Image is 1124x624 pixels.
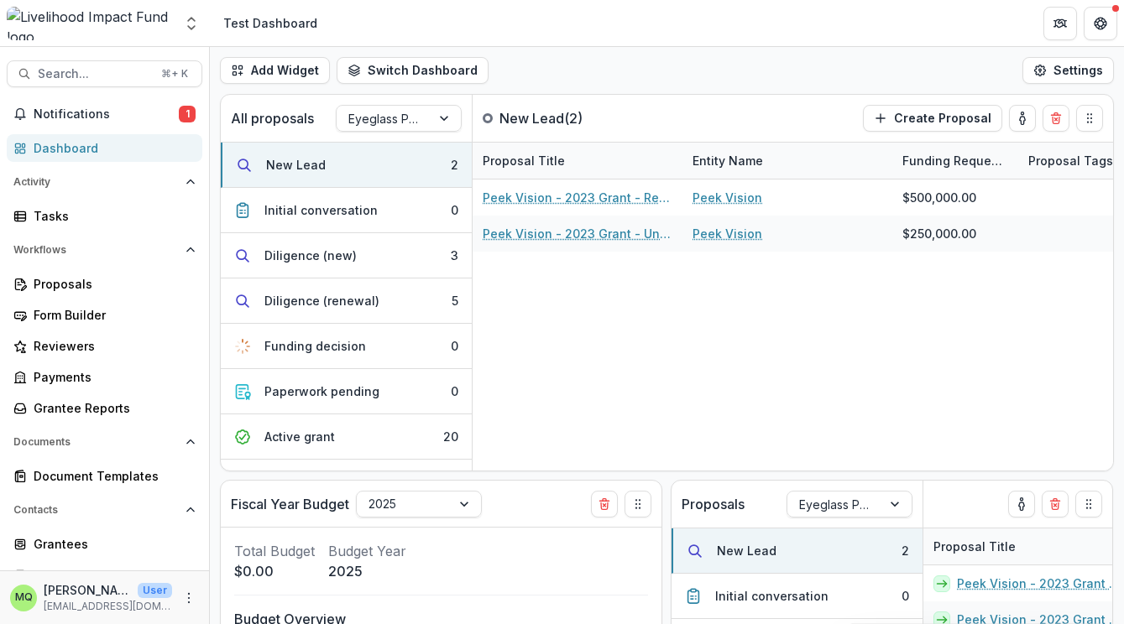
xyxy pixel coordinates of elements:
button: Diligence (new)3 [221,233,472,278]
div: New Lead [266,156,326,174]
div: New Lead [717,542,776,559]
button: New Lead2 [672,528,923,574]
button: Initial conversation0 [221,188,472,233]
div: Document Templates [34,467,189,485]
div: 2 [902,542,909,559]
a: Document Templates [7,462,202,490]
a: Peek Vision - 2023 Grant - Reader glasses project [483,189,672,206]
div: Reviewers [34,337,189,355]
div: 5 [452,292,458,309]
button: Settings [1022,57,1114,84]
span: Notifications [34,107,179,122]
div: Test Dashboard [223,14,317,32]
span: Contacts [13,504,179,516]
button: Delete card [1043,105,1069,132]
button: Delete card [1042,491,1069,517]
div: 0 [451,201,458,219]
div: 3 [451,247,458,264]
button: Delete card [591,491,618,517]
button: Partners [1043,7,1077,40]
div: 20 [443,428,458,445]
p: [EMAIL_ADDRESS][DOMAIN_NAME] [44,599,172,614]
a: Peek Vision [693,189,762,206]
button: Open Contacts [7,497,202,523]
span: Documents [13,436,179,448]
div: Tasks [34,207,189,225]
button: Open Documents [7,429,202,455]
div: Entity Name [682,143,892,179]
p: Proposals [682,494,745,514]
button: Open Activity [7,169,202,195]
div: 2 [451,156,458,174]
span: 1 [179,106,196,122]
div: $250,000.00 [902,225,976,242]
button: Open Workflows [7,237,202,263]
button: Create Proposal [863,105,1002,132]
nav: breadcrumb [217,11,324,35]
span: Search... [38,67,151,81]
a: Dashboard [7,134,202,162]
a: Peek Vision - 2023 Grant - Unrestricted support [483,225,672,242]
p: Total Budget [234,541,315,561]
div: Active grant [264,428,335,445]
span: Activity [13,176,179,188]
div: Diligence (renewal) [264,292,379,309]
div: Maica Quitain [15,592,33,603]
div: Initial conversation [715,587,829,605]
button: toggle-assigned-to-me [1009,105,1036,132]
div: Payments [34,368,189,386]
button: Initial conversation0 [672,574,923,619]
div: ⌘ + K [158,65,191,83]
button: Diligence (renewal)5 [221,278,472,324]
div: Funding Requested [892,152,1018,169]
a: Payments [7,363,202,391]
a: Grantees [7,530,202,558]
div: Diligence (new) [264,247,357,264]
div: Paperwork pending [264,382,379,400]
div: Constituents [34,566,189,584]
button: toggle-assigned-to-me [1008,491,1035,517]
a: Reviewers [7,332,202,360]
a: Grantee Reports [7,394,202,422]
img: Livelihood Impact Fund logo [7,7,173,40]
button: Search... [7,60,202,87]
button: Open entity switcher [180,7,203,40]
button: Switch Dashboard [337,57,489,84]
button: New Lead2 [221,143,472,188]
div: Funding Requested [892,143,1018,179]
button: Drag [1075,491,1102,517]
p: 2025 [328,561,406,581]
div: Proposal Title [473,143,682,179]
p: [PERSON_NAME] [44,581,131,599]
div: Form Builder [34,306,189,324]
span: Workflows [13,244,179,256]
div: Grantees [34,535,189,553]
button: Active grant20 [221,414,472,460]
button: Get Help [1084,7,1117,40]
a: Proposals [7,270,202,298]
button: Add Widget [220,57,330,84]
p: User [138,583,172,598]
p: All proposals [231,108,314,128]
button: Paperwork pending0 [221,369,472,414]
button: Notifications1 [7,101,202,127]
div: Proposal Title [923,538,1026,555]
a: Peek Vision [693,225,762,242]
p: New Lead ( 2 ) [499,108,625,128]
button: More [179,588,199,608]
div: 0 [451,337,458,355]
div: Grantee Reports [34,399,189,417]
a: Peek Vision - 2023 Grant - Reader glasses project [957,575,1123,592]
p: Budget Year [328,541,406,561]
div: Initial conversation [264,201,378,219]
p: $0.00 [234,561,315,581]
div: Proposals [34,275,189,293]
div: 0 [451,382,458,400]
button: Drag [625,491,651,517]
a: Constituents [7,561,202,589]
div: 0 [902,587,909,605]
div: $500,000.00 [902,189,976,206]
a: Tasks [7,202,202,230]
